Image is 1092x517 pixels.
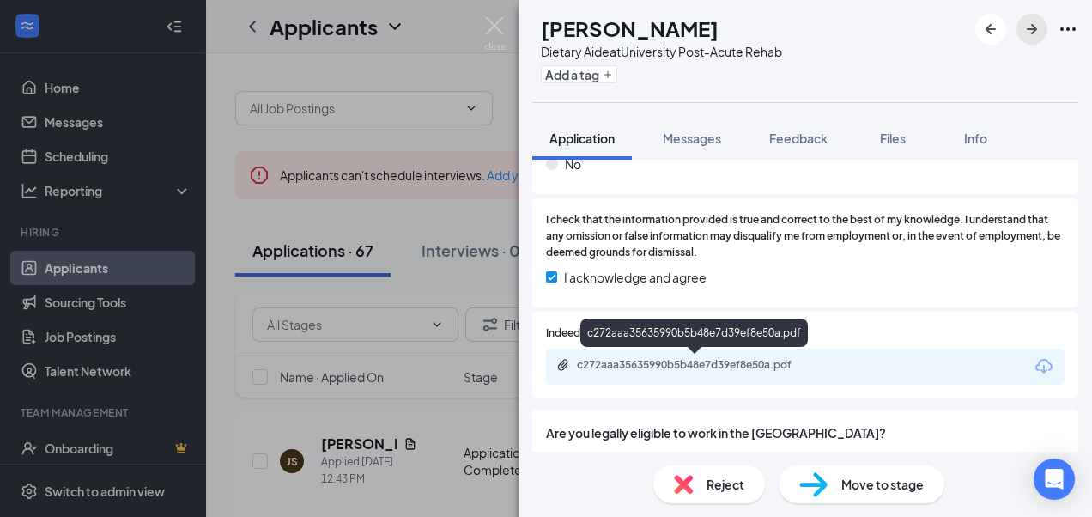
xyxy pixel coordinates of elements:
span: Move to stage [841,475,924,494]
span: Info [964,131,987,146]
span: I check that the information provided is true and correct to the best of my knowledge. I understa... [546,212,1065,261]
svg: ArrowRight [1022,19,1042,40]
h1: [PERSON_NAME] [541,14,719,43]
span: Reject [707,475,744,494]
svg: ArrowLeftNew [980,19,1001,40]
div: c272aaa35635990b5b48e7d39ef8e50a.pdf [580,319,808,347]
svg: Download [1034,356,1054,377]
button: PlusAdd a tag [541,65,617,83]
svg: Ellipses [1058,19,1078,40]
span: Indeed Resume [546,325,622,342]
span: Are you legally eligible to work in the [GEOGRAPHIC_DATA]? [546,423,1065,442]
div: Dietary Aide at University Post-Acute Rehab [541,43,782,60]
svg: Paperclip [556,358,570,372]
div: Open Intercom Messenger [1034,459,1075,500]
span: I acknowledge and agree [564,268,707,287]
span: Application [549,131,615,146]
a: Paperclipc272aaa35635990b5b48e7d39ef8e50a.pdf [556,358,834,374]
span: No [565,155,581,173]
button: ArrowLeftNew [975,14,1006,45]
span: yes (Correct) [564,449,638,468]
button: ArrowRight [1016,14,1047,45]
span: Messages [663,131,721,146]
svg: Plus [603,70,613,80]
span: Feedback [769,131,828,146]
span: Files [880,131,906,146]
div: c272aaa35635990b5b48e7d39ef8e50a.pdf [577,358,817,372]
